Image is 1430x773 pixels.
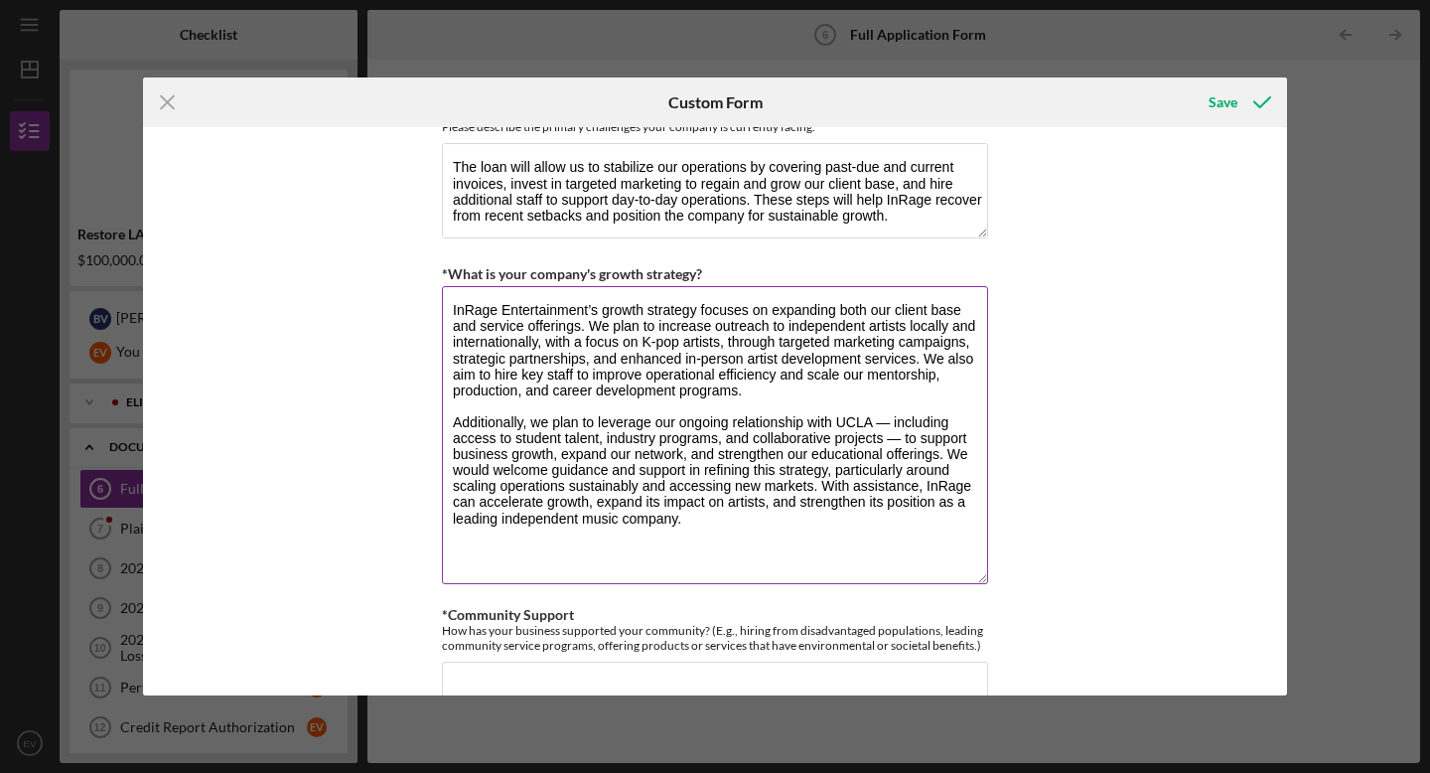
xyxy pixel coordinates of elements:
[1189,82,1287,122] button: Save
[442,606,574,623] label: *Community Support
[442,286,988,584] textarea: InRage Entertainment’s growth strategy focuses on expanding both our client base and service offe...
[442,143,988,238] textarea: InRage Entertainment is currently facing several challenges related to the recent Los Angeles fir...
[442,119,988,134] div: Please describe the primary challenges your company is currently facing.
[1209,82,1237,122] div: Save
[442,623,988,653] div: How has your business supported your community? (E.g., hiring from disadvantaged populations, lea...
[668,93,763,111] h6: Custom Form
[442,265,702,282] label: *What is your company's growth strategy?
